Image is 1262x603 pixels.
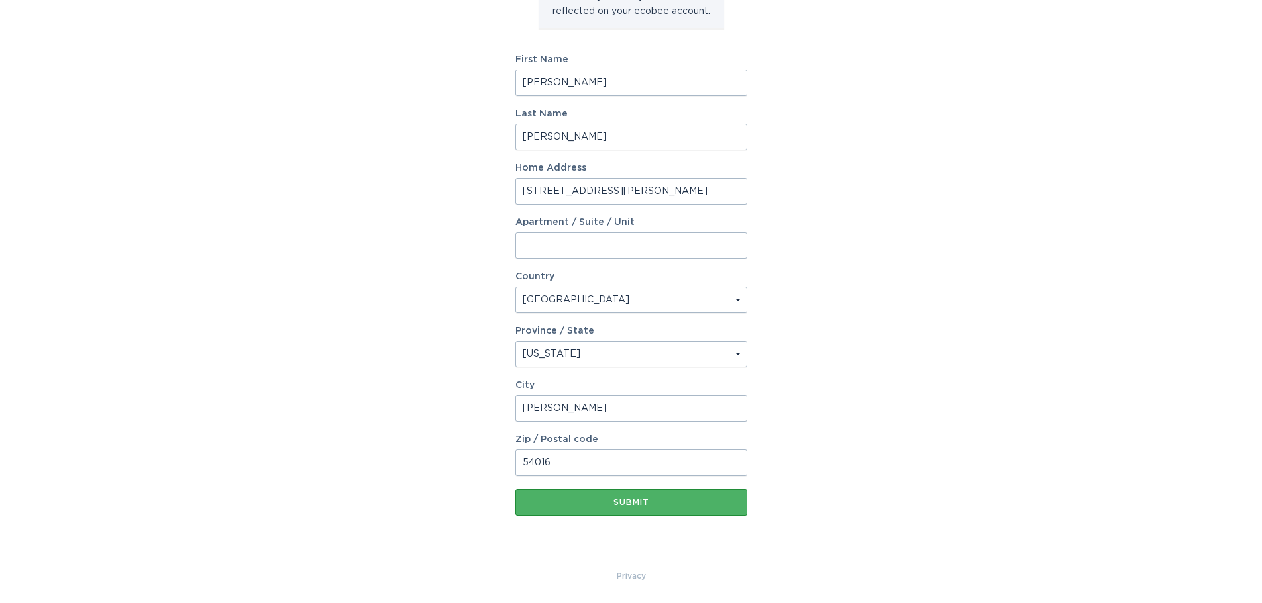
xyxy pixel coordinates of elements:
label: First Name [515,55,747,64]
label: Country [515,272,554,281]
label: Home Address [515,163,747,173]
label: Province / State [515,326,594,336]
label: Last Name [515,109,747,118]
div: Submit [522,498,741,506]
a: Privacy Policy & Terms of Use [617,569,646,583]
label: Apartment / Suite / Unit [515,218,747,227]
label: City [515,381,747,390]
button: Submit [515,489,747,516]
label: Zip / Postal code [515,435,747,444]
